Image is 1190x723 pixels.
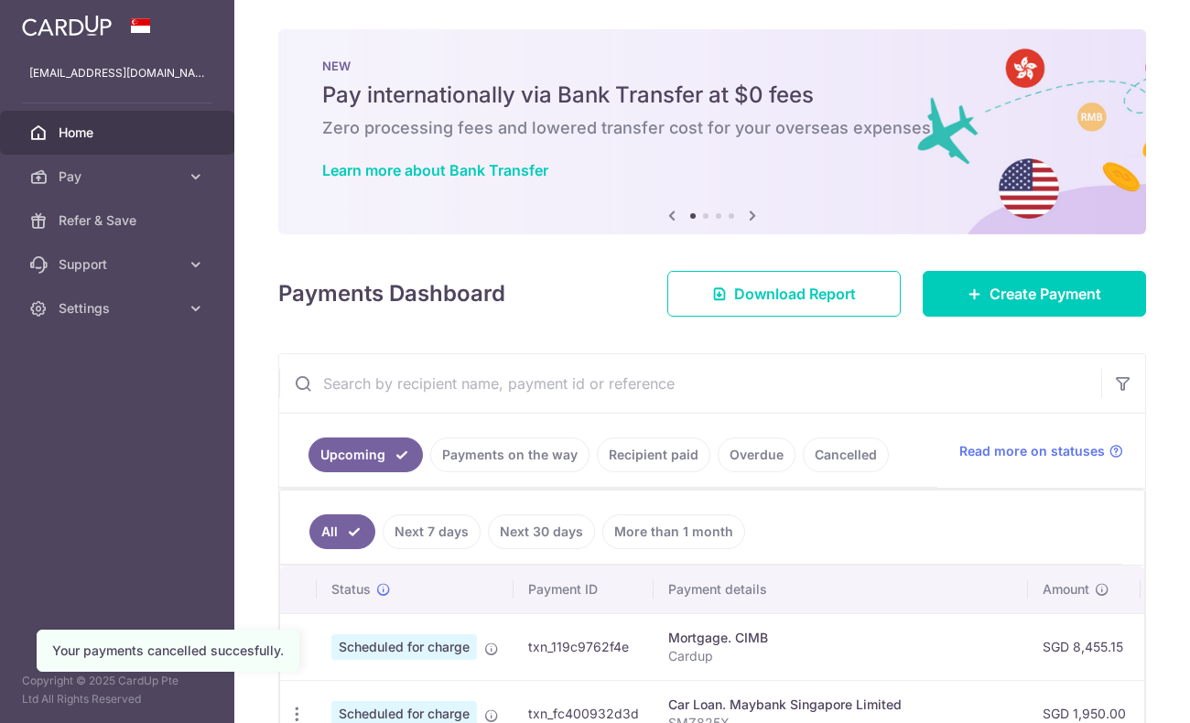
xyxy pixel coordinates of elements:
img: CardUp [22,15,112,37]
a: Overdue [718,437,795,472]
span: Read more on statuses [959,442,1105,460]
span: Create Payment [990,283,1101,305]
th: Payment details [654,566,1028,613]
a: All [309,514,375,549]
span: Pay [59,167,179,186]
div: Mortgage. CIMB [668,629,1013,647]
img: Bank transfer banner [278,29,1146,234]
span: Support [59,255,179,274]
a: Payments on the way [430,437,590,472]
p: NEW [322,59,1102,73]
span: Home [59,124,179,142]
span: Settings [59,299,179,318]
h6: Zero processing fees and lowered transfer cost for your overseas expenses [322,117,1102,139]
p: Cardup [668,647,1013,665]
input: Search by recipient name, payment id or reference [279,354,1101,413]
a: Upcoming [308,437,423,472]
span: Scheduled for charge [331,634,477,660]
td: SGD 8,455.15 [1028,613,1141,680]
span: Amount [1043,580,1089,599]
a: More than 1 month [602,514,745,549]
iframe: Opens a widget where you can find more information [1073,668,1172,714]
a: Recipient paid [597,437,710,472]
a: Download Report [667,271,901,317]
a: Cancelled [803,437,889,472]
div: Car Loan. Maybank Singapore Limited [668,696,1013,714]
span: Download Report [734,283,856,305]
a: Learn more about Bank Transfer [322,161,548,179]
h4: Payments Dashboard [278,277,505,310]
h5: Pay internationally via Bank Transfer at $0 fees [322,81,1102,110]
th: Payment ID [514,566,654,613]
span: Status [331,580,371,599]
p: [EMAIL_ADDRESS][DOMAIN_NAME] [29,64,205,82]
a: Read more on statuses [959,442,1123,460]
div: Your payments cancelled succesfully. [52,642,284,660]
span: Refer & Save [59,211,179,230]
a: Next 30 days [488,514,595,549]
a: Next 7 days [383,514,481,549]
a: Create Payment [923,271,1146,317]
td: txn_119c9762f4e [514,613,654,680]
